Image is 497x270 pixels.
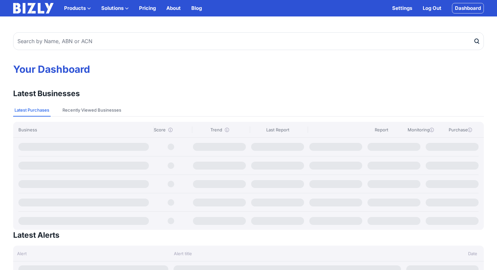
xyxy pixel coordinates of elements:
h1: Your Dashboard [13,63,484,75]
div: Last Report [250,126,305,133]
button: Solutions [101,4,129,12]
div: Score [154,126,189,133]
a: Settings [392,4,412,12]
nav: Tabs [13,104,484,117]
div: Purchase [442,126,479,133]
a: Dashboard [452,3,484,13]
div: Business [18,126,151,133]
button: Recently Viewed Businesses [61,104,123,117]
a: Log Out [423,4,441,12]
input: Search by Name, ABN or ACN [13,32,484,50]
a: About [166,4,181,12]
h3: Latest Businesses [13,88,80,99]
button: Products [64,4,91,12]
a: Pricing [139,4,156,12]
div: Monitoring [402,126,439,133]
div: Alert [13,250,170,257]
a: Blog [191,4,202,12]
h3: Latest Alerts [13,230,59,240]
div: Date [405,250,484,257]
div: Alert title [170,250,405,257]
div: Trend [192,126,247,133]
div: Report [363,126,400,133]
button: Latest Purchases [13,104,51,117]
